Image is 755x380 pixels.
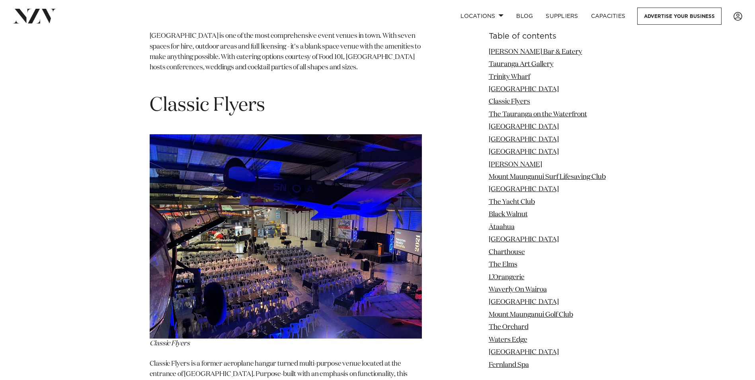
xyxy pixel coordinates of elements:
a: Black Walnut [489,212,528,218]
a: Locations [454,8,510,25]
a: The Orchard [489,324,529,331]
a: [GEOGRAPHIC_DATA] [489,136,559,143]
span: Classic Flyers [150,340,190,347]
a: Waverly On Wairoa [489,286,547,293]
a: BLOG [510,8,539,25]
span: Classic Flyers [150,96,265,115]
a: The Yacht Club [489,199,535,206]
a: L’Orangerie [489,274,525,281]
a: Mount Maunganui Surf Lifesaving Club [489,174,606,180]
a: Fernland Spa [489,362,529,368]
a: The Elms [489,261,517,268]
a: [PERSON_NAME] Bar & Eatery [489,49,582,55]
p: [GEOGRAPHIC_DATA] is one of the most comprehensive event venues in town. With seven spaces for hi... [150,31,422,84]
h6: Table of contents [489,32,606,41]
a: Trinity Wharf [489,74,530,80]
a: [GEOGRAPHIC_DATA] [489,186,559,193]
a: Waters Edge [489,337,527,343]
a: Charthouse [489,249,525,256]
a: The Tauranga on the Waterfront [489,111,587,118]
a: [GEOGRAPHIC_DATA] [489,237,559,243]
img: nzv-logo.png [13,9,56,23]
a: [GEOGRAPHIC_DATA] [489,349,559,356]
a: Mount Maunganui Golf Club [489,311,573,318]
a: [GEOGRAPHIC_DATA] [489,86,559,93]
a: Classic Flyers [489,99,530,106]
a: SUPPLIERS [539,8,584,25]
a: [PERSON_NAME] [489,161,542,168]
a: Tauranga Art Gallery [489,61,554,68]
a: Ātaahua [489,224,515,231]
a: [GEOGRAPHIC_DATA] [489,299,559,306]
a: Capacities [585,8,632,25]
a: [GEOGRAPHIC_DATA] [489,124,559,131]
a: [GEOGRAPHIC_DATA] [489,149,559,156]
a: Advertise your business [637,8,722,25]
